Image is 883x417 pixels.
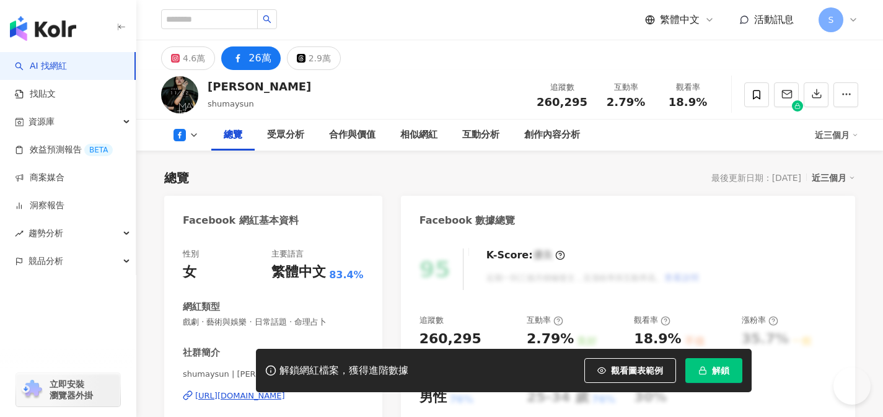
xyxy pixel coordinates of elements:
div: 合作與價值 [329,128,376,143]
div: 受眾分析 [267,128,304,143]
div: 互動率 [527,315,563,326]
span: S [828,13,834,27]
div: 2.9萬 [309,50,331,67]
span: 資源庫 [29,108,55,136]
div: 互動率 [602,81,649,94]
span: 18.9% [669,96,707,108]
span: 繁體中文 [660,13,700,27]
div: Facebook 數據總覽 [420,214,516,227]
span: search [263,15,271,24]
span: 83.4% [329,268,364,282]
span: 解鎖 [712,366,729,375]
div: 2.79% [527,330,574,349]
div: 260,295 [420,330,481,349]
span: 活動訊息 [754,14,794,25]
a: chrome extension立即安裝 瀏覽器外掛 [16,373,120,406]
a: searchAI 找網紅 [15,60,67,72]
img: logo [10,16,76,41]
div: 18.9% [634,330,681,349]
div: 總覽 [224,128,242,143]
img: chrome extension [20,380,44,400]
button: 2.9萬 [287,46,341,70]
div: 社群簡介 [183,346,220,359]
div: 創作內容分析 [524,128,580,143]
span: 趨勢分析 [29,219,63,247]
div: [URL][DOMAIN_NAME] [195,390,285,402]
div: 主要語言 [271,248,304,260]
div: 漲粉率 [742,315,778,326]
div: [PERSON_NAME] [208,79,311,94]
div: 解鎖網紅檔案，獲得進階數據 [279,364,408,377]
div: 總覽 [164,169,189,187]
div: 觀看率 [634,315,670,326]
button: 觀看圖表範例 [584,358,676,383]
span: 260,295 [537,95,587,108]
span: 2.79% [607,96,645,108]
div: 4.6萬 [183,50,205,67]
div: 追蹤數 [537,81,587,94]
div: 相似網紅 [400,128,437,143]
div: 網紅類型 [183,301,220,314]
a: 找貼文 [15,88,56,100]
div: K-Score : [486,248,565,262]
div: 男性 [420,388,447,407]
div: 互動分析 [462,128,499,143]
span: 觀看圖表範例 [611,366,663,375]
div: 觀看率 [664,81,711,94]
div: 26萬 [248,50,271,67]
span: 戲劇 · 藝術與娛樂 · 日常話題 · 命理占卜 [183,317,364,328]
button: 解鎖 [685,358,742,383]
a: [URL][DOMAIN_NAME] [183,390,364,402]
span: rise [15,229,24,238]
button: 26萬 [221,46,280,70]
div: 追蹤數 [420,315,444,326]
div: 繁體中文 [271,263,326,282]
img: KOL Avatar [161,76,198,113]
div: Facebook 網紅基本資料 [183,214,299,227]
div: 近三個月 [815,125,858,145]
a: 商案媒合 [15,172,64,184]
div: 近三個月 [812,170,855,186]
div: 女 [183,263,196,282]
a: 效益預測報告BETA [15,144,113,156]
a: 洞察報告 [15,200,64,212]
span: 競品分析 [29,247,63,275]
span: 立即安裝 瀏覽器外掛 [50,379,93,401]
div: 性別 [183,248,199,260]
span: shumaysun [208,99,254,108]
button: 4.6萬 [161,46,215,70]
div: 最後更新日期：[DATE] [711,173,801,183]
